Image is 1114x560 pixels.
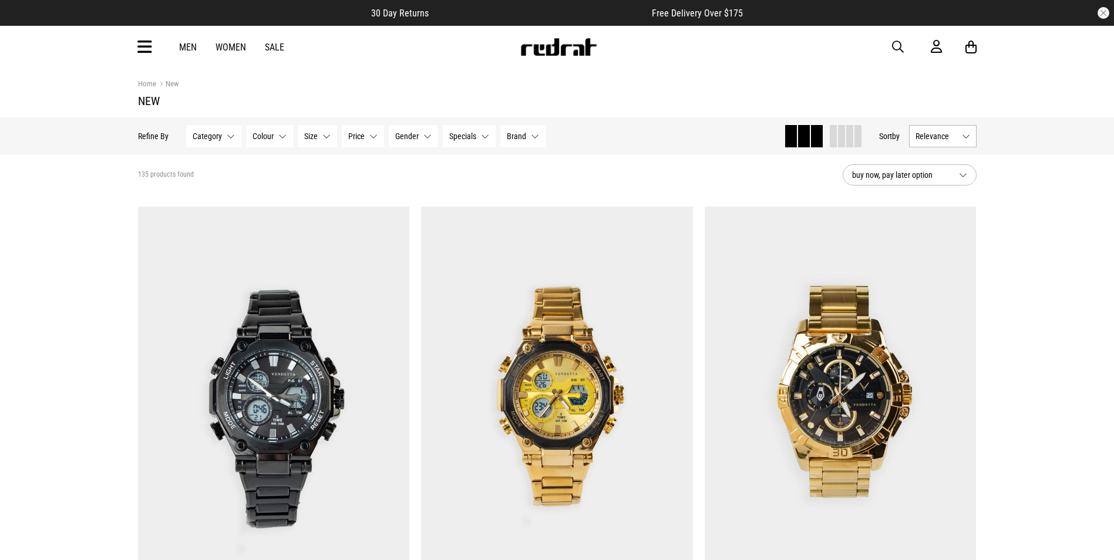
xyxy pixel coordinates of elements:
button: Category [186,125,241,147]
button: Price [342,125,384,147]
span: Gender [395,131,419,141]
span: Brand [507,131,526,141]
span: 135 products found [138,170,194,180]
p: Refine By [138,131,169,141]
img: Redrat logo [520,38,597,56]
span: by [892,131,900,141]
span: Free Delivery Over $175 [652,8,743,19]
span: buy now, pay later option [852,168,950,182]
span: Specials [449,131,476,141]
span: Relevance [916,131,957,141]
h1: New [138,94,977,108]
span: Category [193,131,222,141]
button: buy now, pay later option [843,164,977,185]
span: Size [304,131,318,141]
button: Sortby [879,129,900,143]
a: Sale [265,42,284,53]
span: 30 Day Returns [371,8,429,19]
button: Colour [246,125,293,147]
span: Colour [253,131,274,141]
button: Specials [443,125,496,147]
button: Size [298,125,337,147]
button: Relevance [909,125,977,147]
a: New [156,79,179,90]
iframe: LiveChat chat widget [1065,511,1114,560]
button: Gender [389,125,438,147]
a: Home [138,79,156,88]
span: Price [348,131,365,141]
iframe: Customer reviews powered by Trustpilot [452,7,628,19]
button: Brand [500,125,546,147]
a: Men [179,42,197,53]
a: Women [216,42,246,53]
